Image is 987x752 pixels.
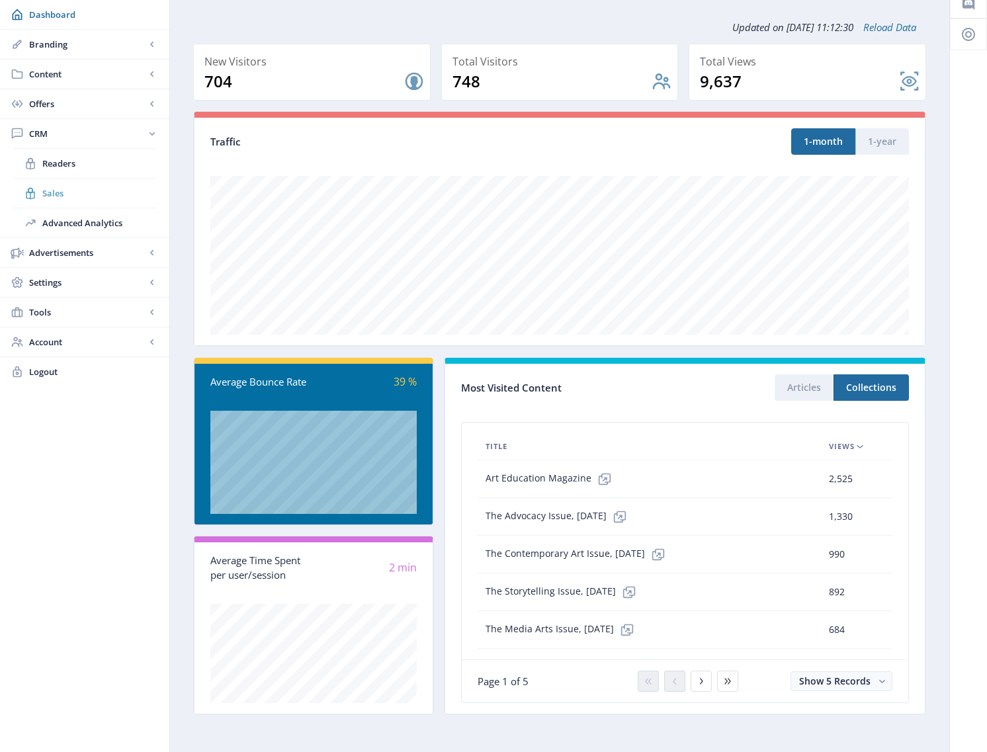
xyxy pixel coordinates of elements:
span: 684 [829,622,845,638]
span: 1,330 [829,509,853,524]
div: Updated on [DATE] 11:12:30 [193,11,926,44]
div: 704 [204,71,404,92]
button: 1-month [791,128,855,155]
div: Total Views [700,52,920,71]
div: 748 [452,71,652,92]
div: 9,637 [700,71,899,92]
div: Average Bounce Rate [210,374,314,390]
a: Sales [13,179,156,208]
span: Advanced Analytics [42,216,156,230]
span: Offers [29,97,146,110]
div: New Visitors [204,52,425,71]
div: 2 min [314,560,417,575]
a: Reload Data [853,21,916,34]
span: Views [829,439,855,454]
span: Tools [29,306,146,319]
span: 990 [829,546,845,562]
span: Show 5 Records [799,675,871,687]
span: The Media Arts Issue, [DATE] [486,616,640,643]
span: 2,525 [829,471,853,487]
span: The Advocacy Issue, [DATE] [486,503,633,530]
span: Settings [29,276,146,289]
span: Content [29,67,146,81]
span: 892 [829,584,845,600]
span: Advertisements [29,246,146,259]
span: Art Education Magazine [486,466,618,492]
span: Account [29,335,146,349]
span: Page 1 of 5 [478,675,529,688]
div: Most Visited Content [461,378,685,398]
span: 39 % [394,374,417,389]
span: Logout [29,365,159,378]
span: The Contemporary Art Issue, [DATE] [486,541,671,567]
div: Total Visitors [452,52,673,71]
span: CRM [29,127,146,140]
span: Sales [42,187,156,200]
span: Title [486,439,507,454]
div: Traffic [210,134,560,149]
button: Collections [834,374,909,401]
div: Average Time Spent per user/session [210,553,314,583]
span: The Storytelling Issue, [DATE] [486,579,642,605]
button: Show 5 Records [791,671,892,691]
button: Articles [775,374,834,401]
span: Dashboard [29,8,159,21]
a: Readers [13,149,156,178]
button: 1-year [855,128,909,155]
span: Readers [42,157,156,170]
a: Advanced Analytics [13,208,156,237]
span: Branding [29,38,146,51]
